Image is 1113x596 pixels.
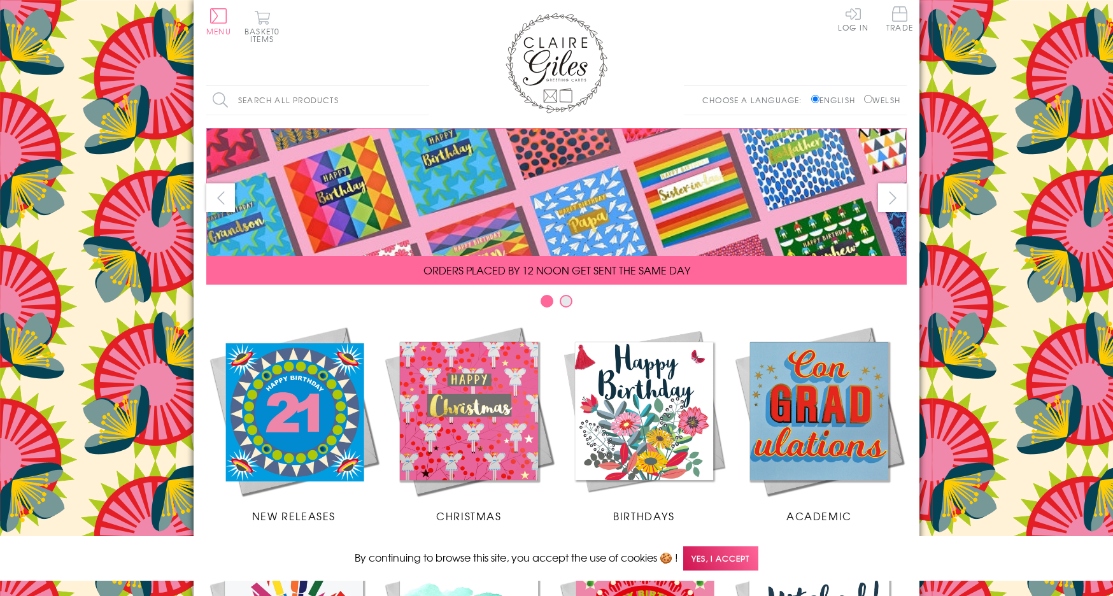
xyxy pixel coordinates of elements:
[252,508,336,523] span: New Releases
[206,323,381,523] a: New Releases
[250,25,280,45] span: 0 items
[613,508,674,523] span: Birthdays
[886,6,913,34] a: Trade
[541,295,553,308] button: Carousel Page 1 (Current Slide)
[245,10,280,43] button: Basket0 items
[206,86,429,115] input: Search all products
[811,95,819,103] input: English
[381,323,556,523] a: Christmas
[506,13,607,113] img: Claire Giles Greetings Cards
[864,95,872,103] input: Welsh
[206,8,231,35] button: Menu
[702,94,809,106] p: Choose a language:
[206,183,235,212] button: prev
[683,546,758,571] span: Yes, I accept
[436,508,501,523] span: Christmas
[556,323,732,523] a: Birthdays
[732,323,907,523] a: Academic
[206,294,907,314] div: Carousel Pagination
[786,508,852,523] span: Academic
[206,25,231,37] span: Menu
[811,94,861,106] label: English
[838,6,868,31] a: Log In
[878,183,907,212] button: next
[886,6,913,31] span: Trade
[560,295,572,308] button: Carousel Page 2
[864,94,900,106] label: Welsh
[416,86,429,115] input: Search
[423,262,690,278] span: ORDERS PLACED BY 12 NOON GET SENT THE SAME DAY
